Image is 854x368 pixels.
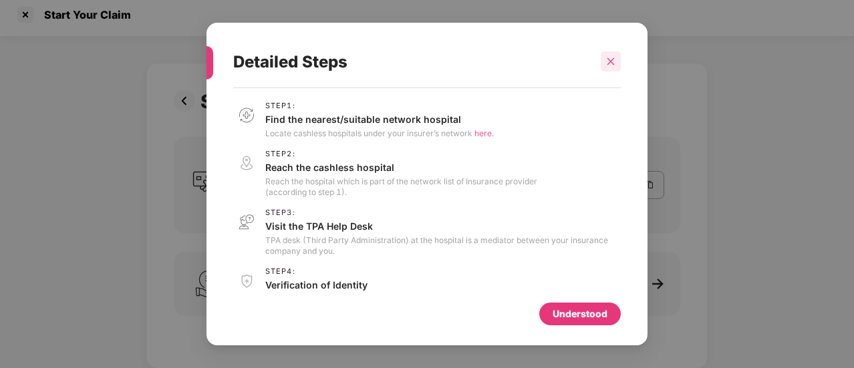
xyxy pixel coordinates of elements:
p: Verification of Identity [265,279,621,291]
img: svg+xml;base64,PHN2ZyB3aWR0aD0iNDAiIGhlaWdodD0iNDEiIHZpZXdCb3g9IjAgMCA0MCA0MSIgZmlsbD0ibm9uZSIgeG... [233,150,260,177]
p: Locate cashless hospitals under your insurer’s network [265,128,494,139]
p: Reach the cashless hospital [265,161,537,174]
span: here. [474,128,494,138]
span: Step 4 : [265,267,621,276]
span: Step 2 : [265,150,537,158]
span: Step 3 : [265,208,621,217]
img: svg+xml;base64,PHN2ZyB3aWR0aD0iNDAiIGhlaWdodD0iNDEiIHZpZXdCb3g9IjAgMCA0MCA0MSIgZmlsbD0ibm9uZSIgeG... [233,208,260,236]
p: TPA desk (Third Party Administration) at the hospital is a mediator between your insurance compan... [265,235,621,256]
div: Detailed Steps [233,36,589,88]
span: Health E-Card [446,294,502,304]
img: svg+xml;base64,PHN2ZyB3aWR0aD0iNDAiIGhlaWdodD0iNDEiIHZpZXdCb3g9IjAgMCA0MCA0MSIgZmlsbD0ibm9uZSIgeG... [233,102,260,129]
div: Understood [553,307,607,321]
p: Show any personal identification document and of the patient to get pre-authorisation at the hosp... [265,294,621,315]
span: Step 1 : [265,102,494,110]
span: close [606,57,615,66]
p: Reach the hospital which is part of the network list of Insurance provider (according to step 1). [265,176,537,198]
img: svg+xml;base64,PHN2ZyB3aWR0aD0iNDAiIGhlaWdodD0iNDEiIHZpZXdCb3g9IjAgMCA0MCA0MSIgZmlsbD0ibm9uZSIgeG... [233,267,260,295]
p: Visit the TPA Help Desk [265,220,621,232]
p: Find the nearest/suitable network hospital [265,113,494,126]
